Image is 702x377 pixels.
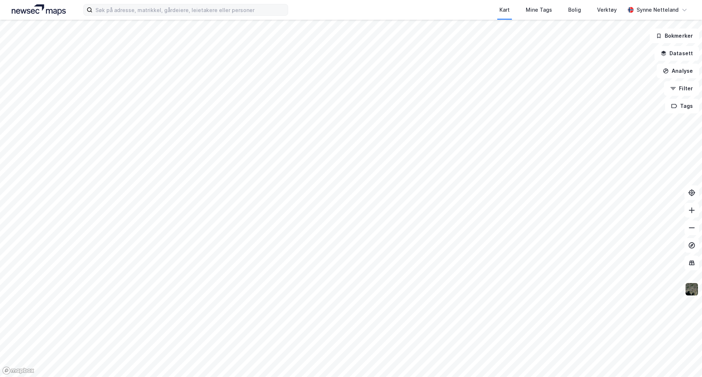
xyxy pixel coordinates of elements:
input: Søk på adresse, matrikkel, gårdeiere, leietakere eller personer [93,4,288,15]
button: Filter [664,81,699,96]
div: Mine Tags [526,5,552,14]
button: Tags [665,99,699,113]
a: Mapbox homepage [2,366,34,375]
div: Synne Netteland [637,5,679,14]
div: Bolig [568,5,581,14]
div: Kontrollprogram for chat [665,342,702,377]
div: Verktøy [597,5,617,14]
img: logo.a4113a55bc3d86da70a041830d287a7e.svg [12,4,66,15]
button: Analyse [657,64,699,78]
div: Kart [499,5,510,14]
button: Datasett [654,46,699,61]
img: 9k= [685,282,699,296]
button: Bokmerker [650,29,699,43]
iframe: Chat Widget [665,342,702,377]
